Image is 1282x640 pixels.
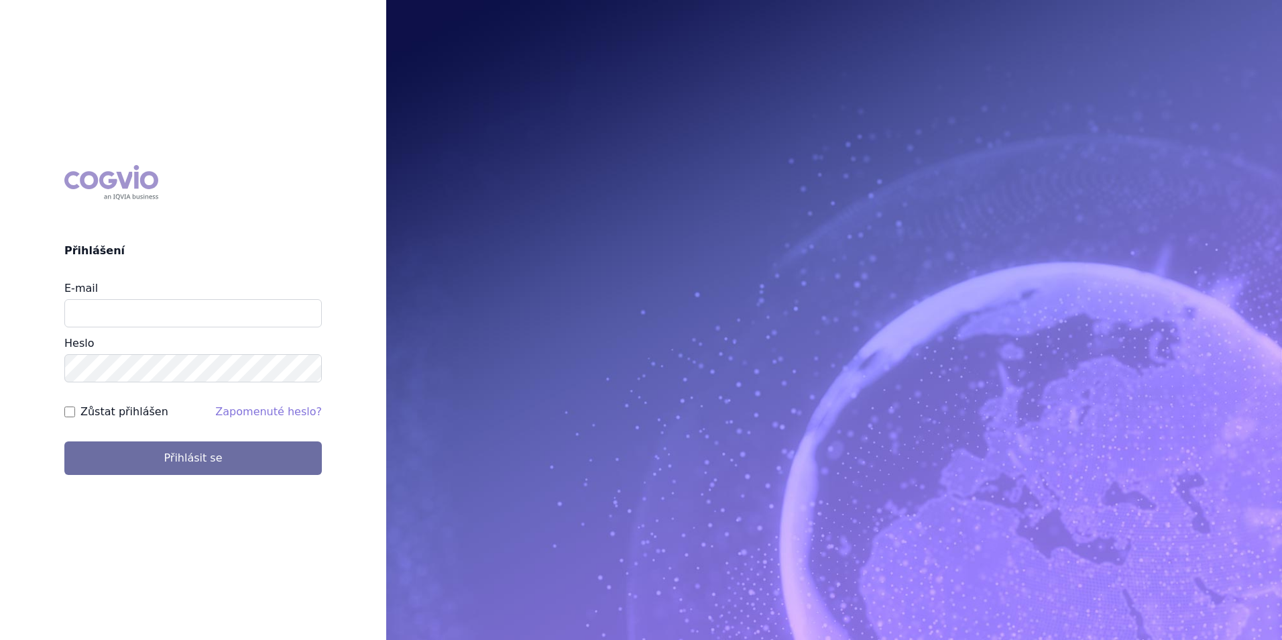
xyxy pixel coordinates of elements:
button: Přihlásit se [64,441,322,475]
label: Heslo [64,337,94,350]
a: Zapomenuté heslo? [215,405,322,418]
div: COGVIO [64,165,158,200]
label: E-mail [64,282,98,295]
label: Zůstat přihlášen [80,404,168,420]
h2: Přihlášení [64,243,322,259]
